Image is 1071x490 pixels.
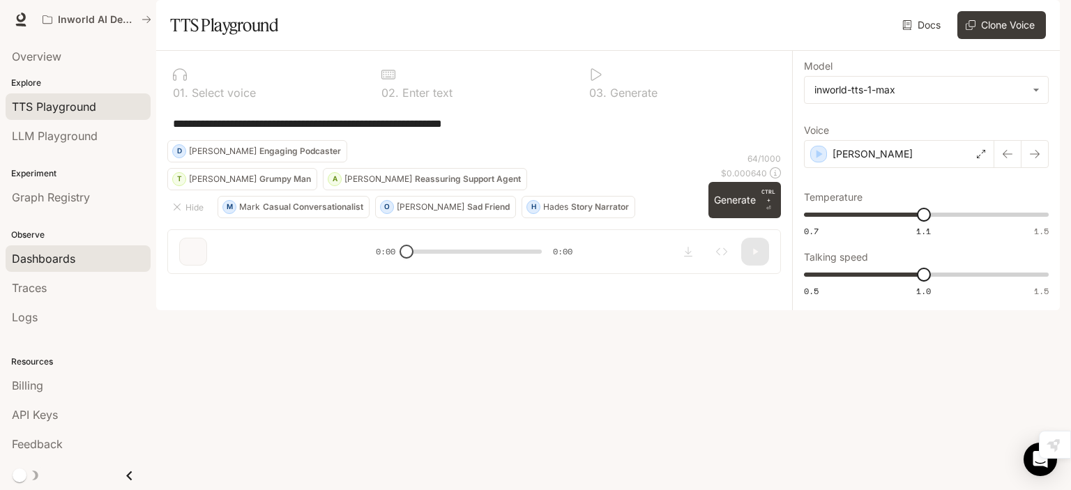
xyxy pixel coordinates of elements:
[259,147,341,155] p: Engaging Podcaster
[328,168,341,190] div: A
[761,187,775,213] p: ⏎
[167,168,317,190] button: T[PERSON_NAME]Grumpy Man
[814,83,1026,97] div: inworld-tts-1-max
[381,87,399,98] p: 0 2 .
[543,203,568,211] p: Hades
[173,168,185,190] div: T
[263,203,363,211] p: Casual Conversationalist
[239,203,260,211] p: Mark
[189,147,257,155] p: [PERSON_NAME]
[397,203,464,211] p: [PERSON_NAME]
[323,168,527,190] button: A[PERSON_NAME]Reassuring Support Agent
[607,87,658,98] p: Generate
[805,77,1048,103] div: inworld-tts-1-max
[589,87,607,98] p: 0 3 .
[467,203,510,211] p: Sad Friend
[899,11,946,39] a: Docs
[399,87,453,98] p: Enter text
[916,285,931,297] span: 1.0
[36,6,158,33] button: All workspaces
[167,140,347,162] button: D[PERSON_NAME]Engaging Podcaster
[708,182,781,218] button: GenerateCTRL +⏎
[415,175,521,183] p: Reassuring Support Agent
[170,11,278,39] h1: TTS Playground
[916,225,931,237] span: 1.1
[804,125,829,135] p: Voice
[188,87,256,98] p: Select voice
[259,175,311,183] p: Grumpy Man
[381,196,393,218] div: O
[747,153,781,164] p: 64 / 1000
[804,285,819,297] span: 0.5
[375,196,516,218] button: O[PERSON_NAME]Sad Friend
[957,11,1046,39] button: Clone Voice
[173,87,188,98] p: 0 1 .
[804,252,868,262] p: Talking speed
[1034,285,1049,297] span: 1.5
[522,196,635,218] button: HHadesStory Narrator
[761,187,775,204] p: CTRL +
[58,14,136,26] p: Inworld AI Demos
[571,203,629,211] p: Story Narrator
[833,147,913,161] p: [PERSON_NAME]
[344,175,412,183] p: [PERSON_NAME]
[804,225,819,237] span: 0.7
[527,196,540,218] div: H
[1034,225,1049,237] span: 1.5
[804,192,863,202] p: Temperature
[223,196,236,218] div: M
[804,61,833,71] p: Model
[218,196,370,218] button: MMarkCasual Conversationalist
[189,175,257,183] p: [PERSON_NAME]
[167,196,212,218] button: Hide
[721,167,767,179] p: $ 0.000640
[173,140,185,162] div: D
[1024,443,1057,476] div: Open Intercom Messenger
